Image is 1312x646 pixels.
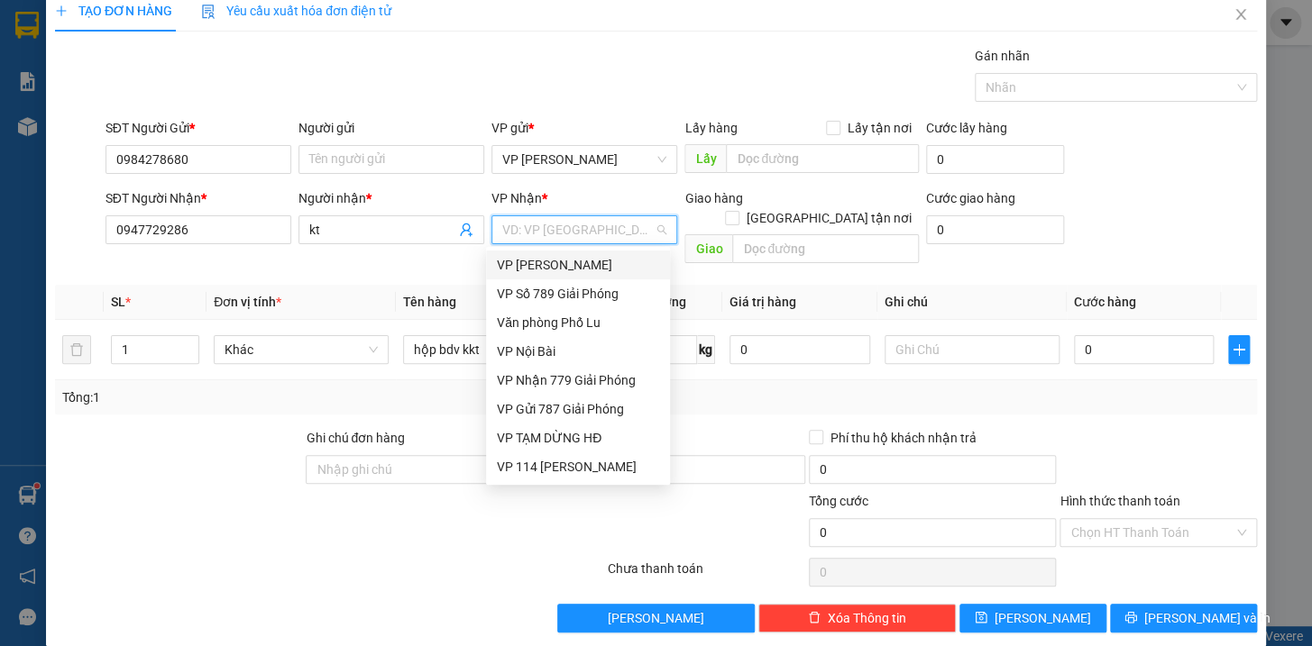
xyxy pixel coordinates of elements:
[885,335,1060,364] input: Ghi Chú
[1124,611,1137,625] span: printer
[877,285,1067,320] th: Ghi chú
[486,395,670,423] div: VP Gửi 787 Giải Phóng
[823,428,984,448] span: Phí thu hộ khách nhận trả
[109,42,220,72] b: Sao Việt
[497,341,659,361] div: VP Nội Bài
[975,611,987,625] span: save
[306,455,554,484] input: Ghi chú đơn hàng
[684,121,737,135] span: Lấy hàng
[497,255,659,275] div: VP [PERSON_NAME]
[403,295,456,309] span: Tên hàng
[306,431,405,445] label: Ghi chú đơn hàng
[486,308,670,337] div: Văn phòng Phố Lu
[729,295,796,309] span: Giá trị hàng
[808,611,821,625] span: delete
[729,335,870,364] input: 0
[1110,604,1257,632] button: printer[PERSON_NAME] và In
[497,399,659,419] div: VP Gửi 787 Giải Phóng
[732,234,919,263] input: Dọc đường
[497,284,659,304] div: VP Số 789 Giải Phóng
[608,608,704,628] span: [PERSON_NAME]
[459,223,473,237] span: user-add
[697,335,715,364] span: kg
[298,188,484,208] div: Người nhận
[557,604,755,632] button: [PERSON_NAME]
[497,370,659,390] div: VP Nhận 779 Giải Phóng
[926,191,1015,205] label: Cước giao hàng
[1074,295,1136,309] span: Cước hàng
[926,121,1007,135] label: Cước lấy hàng
[959,604,1106,632] button: save[PERSON_NAME]
[497,313,659,332] div: Văn phòng Phố Lu
[1060,494,1179,508] label: Hình thức thanh toán
[486,337,670,366] div: VP Nội Bài
[1144,608,1271,628] span: [PERSON_NAME] và In
[840,118,919,138] span: Lấy tận nơi
[684,144,726,173] span: Lấy
[241,14,436,44] b: [DOMAIN_NAME]
[486,279,670,308] div: VP Số 789 Giải Phóng
[62,335,91,364] button: delete
[486,250,670,279] div: VP Bảo Hà
[497,457,659,477] div: VP 114 [PERSON_NAME]
[975,49,1030,63] label: Gán nhãn
[111,295,125,309] span: SL
[225,336,378,363] span: Khác
[497,428,659,448] div: VP TẠM DỪNG HĐ
[106,188,291,208] div: SĐT Người Nhận
[55,4,172,18] span: TẠO ĐƠN HÀNG
[726,144,919,173] input: Dọc đường
[486,423,670,452] div: VP TẠM DỪNG HĐ
[684,191,742,205] span: Giao hàng
[10,105,145,134] h2: WE1I1DEY
[201,4,391,18] span: Yêu cầu xuất hóa đơn điện tử
[55,5,68,17] span: plus
[606,559,807,590] div: Chưa thanh toán
[758,604,956,632] button: deleteXóa Thông tin
[995,608,1091,628] span: [PERSON_NAME]
[828,608,906,628] span: Xóa Thông tin
[214,295,281,309] span: Đơn vị tính
[926,215,1064,244] input: Cước giao hàng
[739,208,919,228] span: [GEOGRAPHIC_DATA] tận nơi
[403,335,578,364] input: VD: Bàn, Ghế
[62,387,508,407] div: Tổng: 1
[684,234,732,263] span: Giao
[1234,7,1248,22] span: close
[486,452,670,481] div: VP 114 Trần Nhật Duật
[201,5,216,19] img: icon
[491,118,677,138] div: VP gửi
[502,146,666,173] span: VP Gia Lâm
[926,145,1064,174] input: Cước lấy hàng
[1229,342,1249,357] span: plus
[298,118,484,138] div: Người gửi
[95,105,436,218] h2: VP Nhận: VP Hàng LC
[10,14,100,105] img: logo.jpg
[1228,335,1250,364] button: plus
[486,366,670,395] div: VP Nhận 779 Giải Phóng
[809,494,868,508] span: Tổng cước
[106,118,291,138] div: SĐT Người Gửi
[491,191,542,205] span: VP Nhận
